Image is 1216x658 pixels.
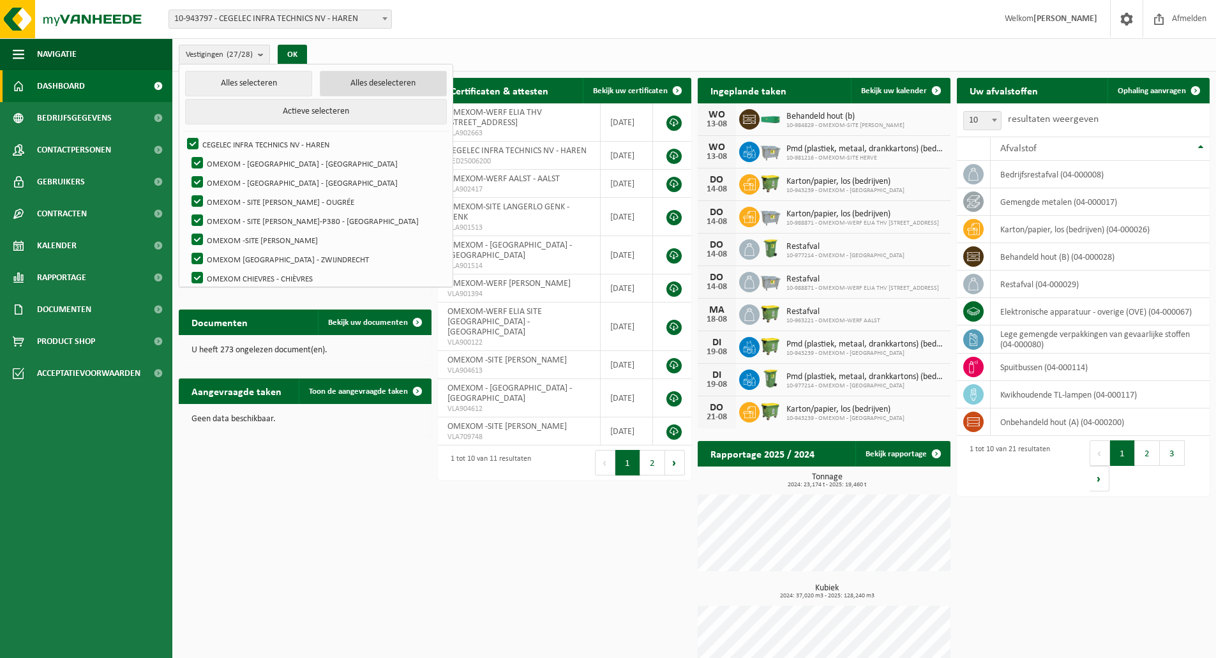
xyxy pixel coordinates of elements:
div: DI [704,338,730,348]
img: WB-2500-GAL-GY-01 [760,140,781,161]
td: restafval (04-000029) [991,271,1210,298]
span: Karton/papier, los (bedrijven) [786,177,904,187]
label: resultaten weergeven [1008,114,1099,124]
h2: Certificaten & attesten [438,78,561,103]
td: [DATE] [601,274,653,303]
img: WB-1100-HPE-GN-50 [760,303,781,324]
button: Alles deselecteren [320,71,447,96]
label: OMEXOM - SITE [PERSON_NAME]-P380 - [GEOGRAPHIC_DATA] [189,211,446,230]
span: Afvalstof [1000,144,1037,154]
span: OMEXOM-WERF ELIA THV [STREET_ADDRESS] [447,108,542,128]
span: Pmd (plastiek, metaal, drankkartons) (bedrijven) [786,340,944,350]
div: WO [704,142,730,153]
td: [DATE] [601,103,653,142]
h2: Ingeplande taken [698,78,799,103]
span: 2024: 23,174 t - 2025: 19,460 t [704,482,950,488]
h2: Uw afvalstoffen [957,78,1051,103]
div: DO [704,175,730,185]
span: Karton/papier, los (bedrijven) [786,405,904,415]
td: [DATE] [601,379,653,417]
span: Bekijk uw kalender [861,87,927,95]
span: 10-963221 - OMEXOM-WERF AALST [786,317,880,325]
span: CEGELEC INFRA TECHNICS NV - HAREN [447,146,587,156]
span: VLA901513 [447,223,590,233]
span: OMEXOM-WERF AALST - AALST [447,174,560,184]
div: 19-08 [704,348,730,357]
span: OMEXOM -SITE [PERSON_NAME] [447,422,567,431]
img: WB-1100-HPE-GN-50 [760,400,781,422]
span: Toon de aangevraagde taken [309,387,408,396]
span: OMEXOM - [GEOGRAPHIC_DATA] - [GEOGRAPHIC_DATA] [447,241,572,260]
div: DO [704,403,730,413]
span: Documenten [37,294,91,325]
span: VLA902663 [447,128,590,138]
label: OMEXOM - [GEOGRAPHIC_DATA] - [GEOGRAPHIC_DATA] [189,154,446,173]
button: Previous [595,450,615,475]
count: (27/28) [227,50,253,59]
span: Restafval [786,242,904,252]
img: WB-2500-GAL-GY-01 [760,205,781,227]
td: bedrijfsrestafval (04-000008) [991,161,1210,188]
span: 10-943239 - OMEXOM - [GEOGRAPHIC_DATA] [786,187,904,195]
td: elektronische apparatuur - overige (OVE) (04-000067) [991,298,1210,325]
span: Bekijk uw certificaten [593,87,668,95]
div: DO [704,273,730,283]
span: VLA709748 [447,432,590,442]
td: behandeld hout (B) (04-000028) [991,243,1210,271]
button: Next [665,450,685,475]
div: DI [704,370,730,380]
td: karton/papier, los (bedrijven) (04-000026) [991,216,1210,243]
button: Previous [1090,440,1110,466]
div: 21-08 [704,413,730,422]
div: WO [704,110,730,120]
button: Next [1090,466,1109,491]
div: 18-08 [704,315,730,324]
label: OMEXOM - [GEOGRAPHIC_DATA] - [GEOGRAPHIC_DATA] [189,173,446,192]
button: Vestigingen(27/28) [179,45,270,64]
div: 1 tot 10 van 21 resultaten [963,439,1050,493]
span: VLA904613 [447,366,590,376]
span: RED25006200 [447,156,590,167]
div: 14-08 [704,250,730,259]
span: OMEXOM -SITE [PERSON_NAME] [447,355,567,365]
span: Acceptatievoorwaarden [37,357,140,389]
div: MA [704,305,730,315]
button: Actieve selecteren [185,99,447,124]
td: lege gemengde verpakkingen van gevaarlijke stoffen (04-000080) [991,325,1210,354]
strong: [PERSON_NAME] [1033,14,1097,24]
span: 10-943239 - OMEXOM - [GEOGRAPHIC_DATA] [786,415,904,422]
span: Contracten [37,198,87,230]
h2: Documenten [179,310,260,334]
p: U heeft 273 ongelezen document(en). [191,346,419,355]
a: Bekijk uw certificaten [583,78,690,103]
span: Pmd (plastiek, metaal, drankkartons) (bedrijven) [786,144,944,154]
img: HK-XC-20-VE [760,112,781,124]
h3: Kubiek [704,584,950,599]
img: WB-0240-HPE-GN-50 [760,368,781,389]
label: OMEXOM [GEOGRAPHIC_DATA] - ZWIJNDRECHT [189,250,446,269]
img: WB-1100-HPE-GN-50 [760,172,781,194]
span: OMEXOM-SITE LANGERLO GENK - GENK [447,202,569,222]
td: [DATE] [601,198,653,236]
button: 2 [1135,440,1160,466]
td: kwikhoudende TL-lampen (04-000117) [991,381,1210,408]
span: 10-977214 - OMEXOM - [GEOGRAPHIC_DATA] [786,382,944,390]
label: CEGELEC INFRA TECHNICS NV - HAREN [184,135,446,154]
img: WB-1100-HPE-GN-50 [760,335,781,357]
span: VLA902417 [447,184,590,195]
a: Bekijk uw kalender [851,78,949,103]
label: OMEXOM - SITE [PERSON_NAME] - OUGRÉE [189,192,446,211]
span: Restafval [786,307,880,317]
span: VLA901514 [447,261,590,271]
td: [DATE] [601,303,653,351]
div: 14-08 [704,218,730,227]
div: 14-08 [704,185,730,194]
span: 10-988871 - OMEXOM-WERF ELIA THV [STREET_ADDRESS] [786,285,939,292]
h2: Aangevraagde taken [179,378,294,403]
button: OK [278,45,307,65]
span: Kalender [37,230,77,262]
div: 13-08 [704,153,730,161]
span: OMEXOM - [GEOGRAPHIC_DATA] - [GEOGRAPHIC_DATA] [447,384,572,403]
span: 10-988871 - OMEXOM-WERF ELIA THV [STREET_ADDRESS] [786,220,939,227]
div: 14-08 [704,283,730,292]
